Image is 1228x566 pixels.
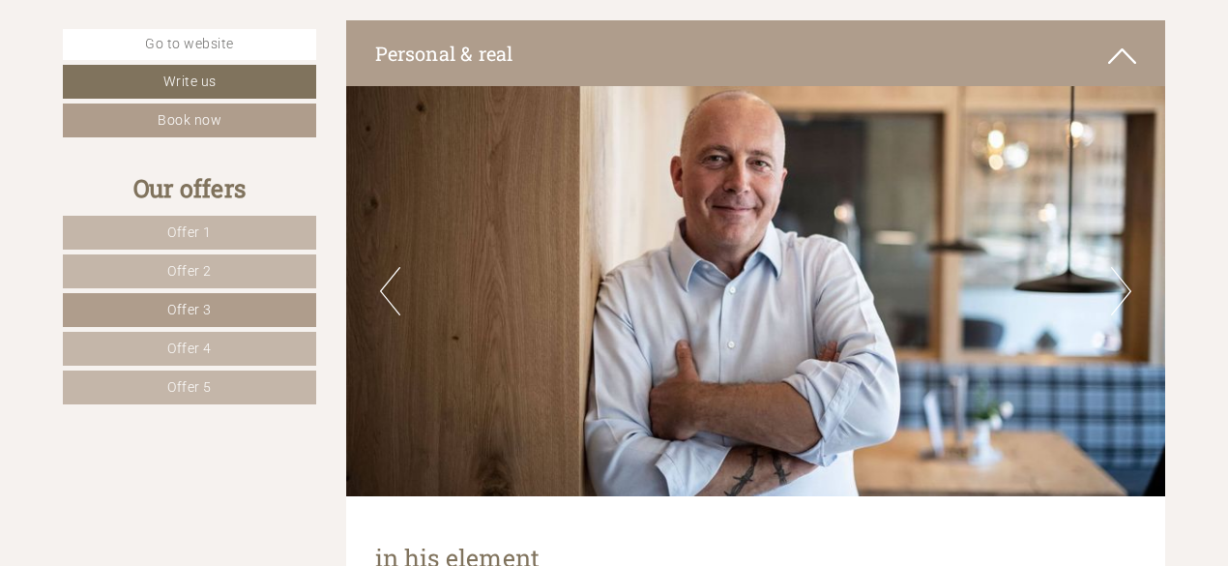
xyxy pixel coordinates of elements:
[670,510,762,544] button: Send
[63,104,316,137] a: Book now
[380,267,400,315] button: Previous
[167,224,212,240] span: Offer 1
[15,53,236,112] div: Hello, how can we help you?
[167,341,212,356] span: Offer 4
[30,57,226,73] div: Hotel Simpaty
[167,379,212,395] span: Offer 5
[63,171,316,206] div: Our offers
[63,29,316,60] a: Go to website
[167,263,212,279] span: Offer 2
[1111,267,1131,315] button: Next
[63,65,316,99] a: Write us
[30,95,226,108] small: 20:13
[346,15,415,48] div: [DATE]
[346,20,1166,87] div: Personal & real
[167,302,212,317] span: Offer 3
